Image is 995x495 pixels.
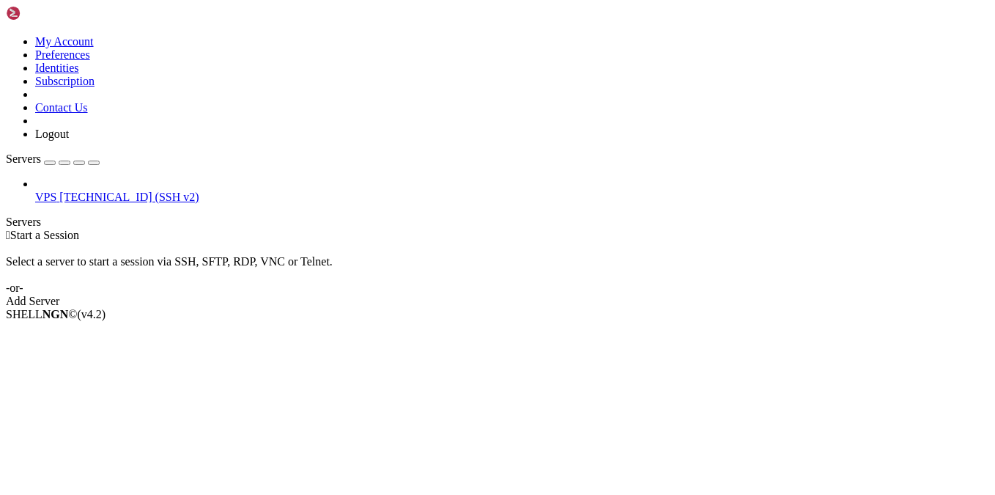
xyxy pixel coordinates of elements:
[78,308,106,320] span: 4.2.0
[6,6,90,21] img: Shellngn
[6,153,41,165] span: Servers
[35,101,88,114] a: Contact Us
[35,48,90,61] a: Preferences
[35,75,95,87] a: Subscription
[6,242,989,295] div: Select a server to start a session via SSH, SFTP, RDP, VNC or Telnet. -or-
[35,177,989,204] li: VPS [TECHNICAL_ID] (SSH v2)
[35,62,79,74] a: Identities
[35,35,94,48] a: My Account
[35,191,56,203] span: VPS
[6,295,989,308] div: Add Server
[10,229,79,241] span: Start a Session
[6,308,106,320] span: SHELL ©
[59,191,199,203] span: [TECHNICAL_ID] (SSH v2)
[6,216,989,229] div: Servers
[6,229,10,241] span: 
[35,128,69,140] a: Logout
[42,308,69,320] b: NGN
[35,191,989,204] a: VPS [TECHNICAL_ID] (SSH v2)
[6,153,100,165] a: Servers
